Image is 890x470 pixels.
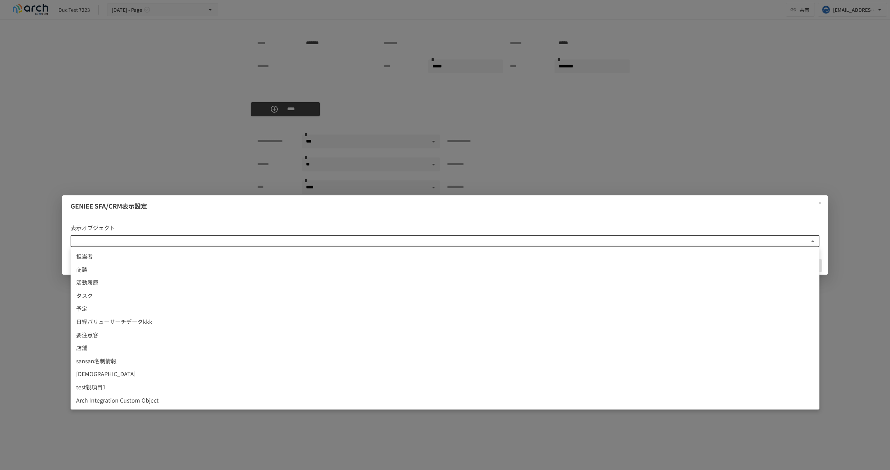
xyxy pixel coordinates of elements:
[76,331,814,340] span: 要注意客
[76,291,814,300] span: タスク
[76,252,814,261] span: 担当者
[76,343,814,352] span: 店舗
[76,304,814,313] span: 予定
[76,265,814,274] span: 商談
[76,278,814,287] span: 活動履歴
[76,370,814,379] span: [DEMOGRAPHIC_DATA]
[76,396,814,405] span: Arch Integration Custom Object
[76,317,814,326] span: 日経バリューサーチデータkkk
[76,383,814,392] span: test親項目1
[76,357,814,366] span: sansan名刺情報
